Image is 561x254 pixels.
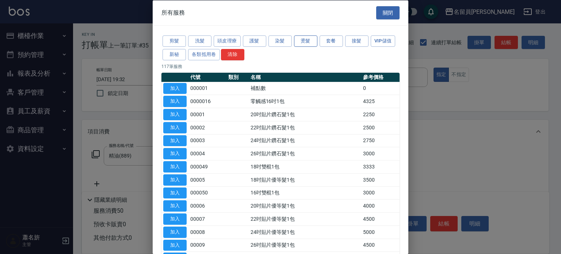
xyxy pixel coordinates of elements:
[163,49,186,60] button: 新秘
[361,121,400,134] td: 2500
[188,82,226,95] td: 000001
[221,49,244,60] button: 清除
[249,199,362,212] td: 20吋貼片優等髮1包
[361,108,400,121] td: 2250
[345,35,369,47] button: 接髮
[161,63,400,69] p: 117 筆服務
[163,148,187,159] button: 加入
[249,72,362,82] th: 名稱
[163,122,187,133] button: 加入
[163,200,187,212] button: 加入
[249,186,362,200] td: 16吋雙棍1包
[226,72,248,82] th: 類別
[249,212,362,225] td: 22吋貼片優等髮1包
[243,35,266,47] button: 護髮
[188,225,226,239] td: 00008
[163,83,187,94] button: 加入
[361,173,400,186] td: 3500
[361,186,400,200] td: 3000
[361,239,400,252] td: 4500
[361,160,400,173] td: 3333
[361,134,400,147] td: 2750
[371,35,396,47] button: VIP儲值
[249,134,362,147] td: 24吋貼片鑽石髮1包
[320,35,343,47] button: 套餐
[249,95,362,108] td: 零觸感16吋1包
[188,121,226,134] td: 00002
[376,6,400,19] button: 關閉
[163,161,187,173] button: 加入
[361,225,400,239] td: 5000
[361,82,400,95] td: 0
[188,160,226,173] td: 000049
[249,82,362,95] td: 補點數
[163,35,186,47] button: 剪髮
[161,9,185,16] span: 所有服務
[163,135,187,146] button: 加入
[163,213,187,225] button: 加入
[163,174,187,185] button: 加入
[163,109,187,120] button: 加入
[188,35,211,47] button: 洗髮
[214,35,241,47] button: 頭皮理療
[188,239,226,252] td: 00009
[294,35,317,47] button: 燙髮
[188,186,226,200] td: 000050
[249,173,362,186] td: 18吋貼片優等髮1包
[188,49,220,60] button: 各類抵用卷
[361,72,400,82] th: 參考價格
[361,199,400,212] td: 4000
[249,160,362,173] td: 18吋雙棍1包
[249,239,362,252] td: 26吋貼片優等髮1包
[268,35,292,47] button: 染髮
[249,108,362,121] td: 20吋貼片鑽石髮1包
[163,96,187,107] button: 加入
[188,72,226,82] th: 代號
[361,147,400,160] td: 3000
[188,108,226,121] td: 00001
[249,121,362,134] td: 22吋貼片鑽石髮1包
[163,187,187,198] button: 加入
[163,226,187,238] button: 加入
[188,95,226,108] td: 0000016
[361,212,400,225] td: 4500
[188,147,226,160] td: 00004
[188,173,226,186] td: 00005
[361,95,400,108] td: 4325
[163,239,187,251] button: 加入
[188,134,226,147] td: 00003
[188,212,226,225] td: 00007
[249,147,362,160] td: 26吋貼片鑽石髮1包
[249,225,362,239] td: 24吋貼片優等髮1包
[188,199,226,212] td: 00006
